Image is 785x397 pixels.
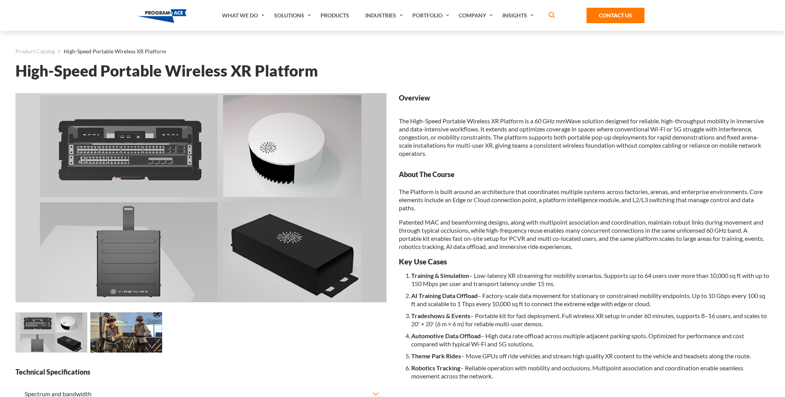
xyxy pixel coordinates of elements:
p: The Platform is built around an architecture that coordinates multiple systems across factories, ... [399,187,770,212]
b: Automotive Data Offload [411,332,481,339]
img: High-Speed Portable Wireless XR Platform - Preview 0 [15,312,87,353]
a: Contact Us [587,8,644,23]
li: High-Speed Portable Wireless XR Platform [55,46,166,56]
li: – Reliable operation with mobility and occlusions. Multipoint association and coordination enable... [411,362,770,382]
h3: Key Use Cases [399,257,770,266]
strong: About The Course [399,170,770,179]
li: – Portable kit for fast deployment. Full wireless XR setup in under 60 minutes, supports 8–16 use... [411,310,770,330]
b: Robotics Tracking [411,364,460,371]
h1: High-Speed Portable Wireless XR Platform [15,64,770,78]
b: Tradeshows & Events [411,312,470,319]
img: High-Speed Portable Wireless XR Platform - Preview 1 [90,312,162,353]
p: The High-Speed Portable Wireless XR Platform is a 60 GHz mmWave solution designed for reliable, h... [399,117,770,157]
nav: breadcrumb [15,46,770,56]
img: Program-Ace [138,9,187,23]
b: Theme Park Rides [411,352,461,360]
strong: Overview [399,93,770,103]
img: High-Speed Portable Wireless XR Platform - Preview 0 [15,93,387,302]
p: Patented MAC and beamforming designs, along with multipoint association and coordination, maintai... [399,218,770,250]
strong: Technical Specifications [15,367,387,377]
li: – Low-latency XR streaming for mobility scenarios. Supports up to 64 users over more than 10,000 ... [411,269,770,290]
a: Product Catalog [15,46,55,56]
b: Training & Simulation [411,272,469,279]
li: – High data rate offload across multiple adjacent parking spots. Optimized for performance and co... [411,330,770,350]
li: – Move GPUs off ride vehicles and stream high quality XR content to the vehicle and headsets alon... [411,350,770,362]
li: – Factory-scale data movement for stationary or constrained mobility endpoints. Up to 10 Gbps eve... [411,290,770,310]
b: AI Training Data Offload [411,292,478,299]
